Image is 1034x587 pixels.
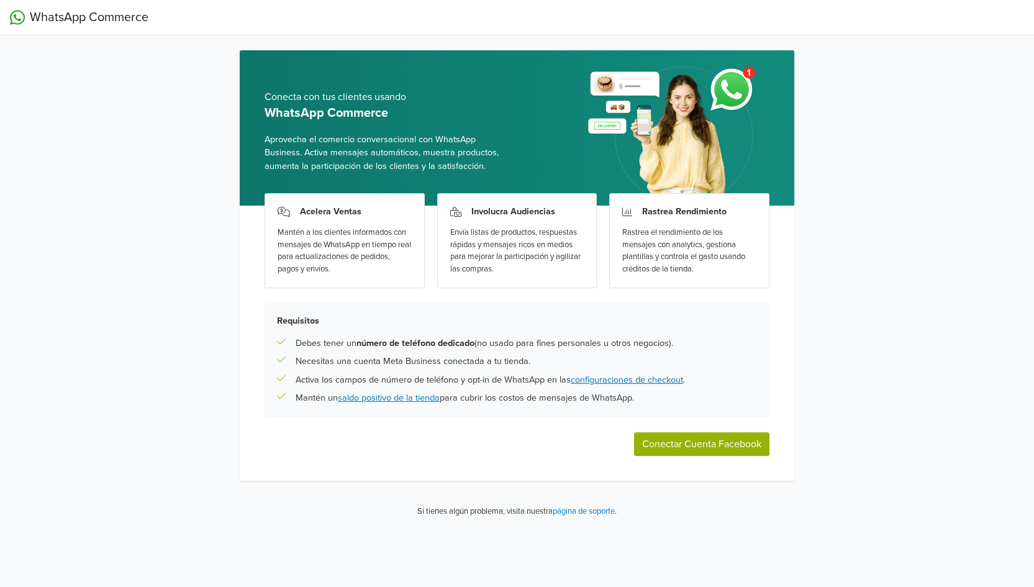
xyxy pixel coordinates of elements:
h5: WhatsApp Commerce [265,106,507,121]
span: Aprovecha el comercio conversacional con WhatsApp Business. Activa mensajes automáticos, muestra ... [265,133,507,173]
h5: Requisitos [277,316,757,326]
b: número de teléfono dedicado [356,338,474,348]
img: whatsapp_setup_banner [578,59,769,206]
span: WhatsApp Commerce [30,8,148,27]
p: Necesitas una cuenta Meta Business conectada a tu tienda. [296,355,530,368]
p: Mantén un para cubrir los costos de mensajes de WhatsApp. [296,391,634,405]
a: página de soporte [553,506,615,516]
div: Envía listas de productos, respuestas rápidas y mensajes ricos en medios para mejorar la particip... [450,227,584,275]
button: Conectar Cuenta Facebook [634,432,769,456]
div: Mantén a los clientes informados con mensajes de WhatsApp en tiempo real para actualizaciones de ... [278,227,412,275]
p: Si tienes algún problema, visita nuestra . [417,506,617,518]
a: saldo positivo de la tienda [338,393,440,403]
h3: Acelera Ventas [300,206,361,217]
p: Activa los campos de número de teléfono y opt-in de WhatsApp en las . [296,373,685,387]
p: Debes tener un (no usado para fines personales u otros negocios). [296,337,673,350]
img: WhatsApp [10,10,25,25]
h3: Rastrea Rendimiento [642,206,727,217]
div: Rastrea el rendimiento de los mensajes con analytics, gestiona plantillas y controla el gasto usa... [622,227,756,275]
h3: Involucra Audiencias [471,206,555,217]
h5: Conecta con tus clientes usando [265,91,507,103]
a: configuraciones de checkout [571,375,683,385]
